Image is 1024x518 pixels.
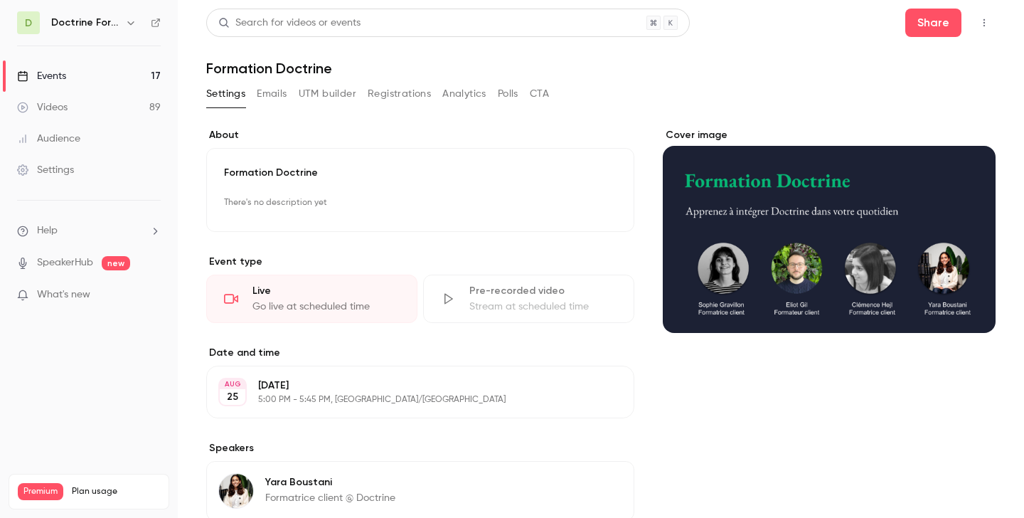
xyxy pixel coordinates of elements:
p: Yara Boustani [265,475,395,490]
div: Live [252,284,400,298]
div: AUG [220,379,245,389]
div: Settings [17,163,74,177]
img: Yara Boustani [219,474,253,508]
p: Formatrice client @ Doctrine [265,491,395,505]
div: LiveGo live at scheduled time [206,275,417,323]
div: Pre-recorded video [469,284,617,298]
div: Search for videos or events [218,16,361,31]
div: Go live at scheduled time [252,300,400,314]
label: Speakers [206,441,634,455]
a: SpeakerHub [37,255,93,270]
span: Plan usage [72,486,160,497]
button: Analytics [442,83,486,105]
button: UTM builder [299,83,356,105]
p: Formation Doctrine [224,166,617,180]
div: Events [17,69,66,83]
div: Videos [17,100,68,115]
p: 5:00 PM - 5:45 PM, [GEOGRAPHIC_DATA]/[GEOGRAPHIC_DATA] [258,394,559,406]
p: 25 [227,390,238,404]
button: Polls [498,83,518,105]
span: What's new [37,287,90,302]
div: Pre-recorded videoStream at scheduled time [423,275,634,323]
span: Premium [18,483,63,500]
div: Stream at scheduled time [469,300,617,314]
h6: Doctrine Formation Avocats [51,16,119,30]
label: Date and time [206,346,634,360]
span: Help [37,223,58,238]
iframe: Noticeable Trigger [144,289,161,302]
span: new [102,256,130,270]
label: Cover image [663,128,996,142]
p: There's no description yet [224,191,617,214]
li: help-dropdown-opener [17,223,161,238]
button: Share [905,9,961,37]
p: [DATE] [258,379,559,393]
span: D [25,16,32,31]
p: Event type [206,255,634,269]
div: Audience [17,132,80,146]
h1: Formation Doctrine [206,60,996,77]
button: CTA [530,83,549,105]
label: About [206,128,634,142]
button: Emails [257,83,287,105]
section: Cover image [663,128,996,333]
button: Registrations [368,83,431,105]
button: Settings [206,83,245,105]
